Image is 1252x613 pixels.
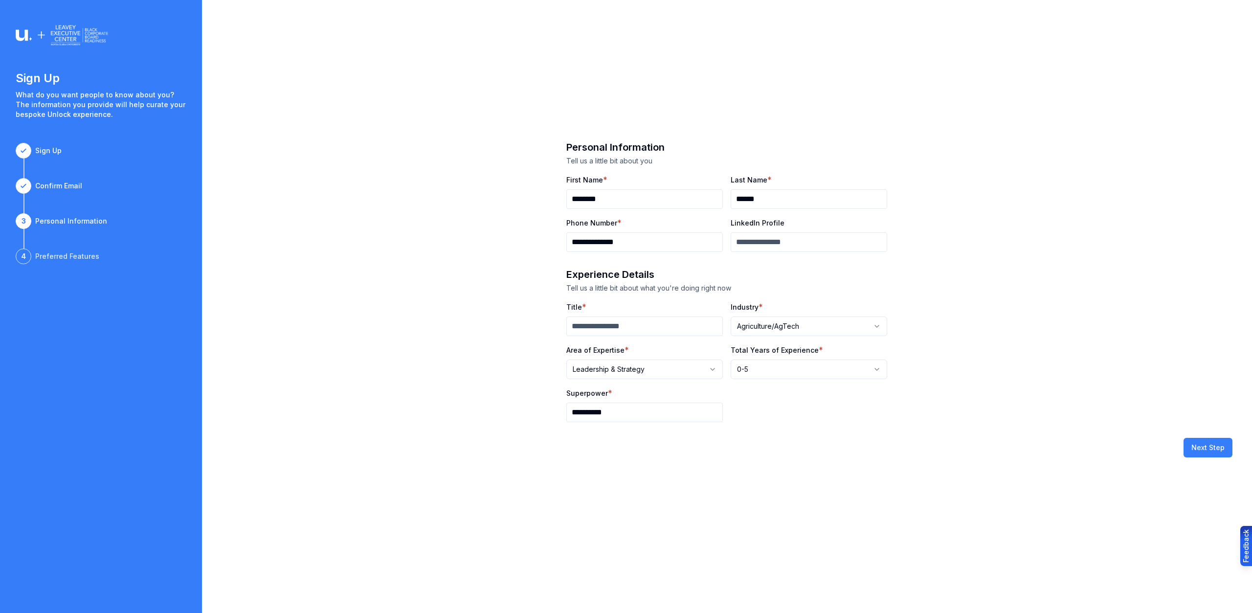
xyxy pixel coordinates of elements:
label: Superpower [566,389,608,397]
label: First Name [566,176,603,184]
label: Last Name [731,176,767,184]
h1: Sign Up [16,70,186,86]
p: Tell us a little bit about you [566,156,887,166]
label: Title [566,303,582,311]
h2: Experience Details [566,268,887,281]
img: Logo [16,23,108,47]
p: Tell us a little bit about what you're doing right now [566,283,887,293]
div: 4 [16,249,31,264]
div: 3 [16,213,31,229]
div: Preferred Features [35,251,99,261]
div: Feedback [1241,529,1251,563]
div: Personal Information [35,216,107,226]
button: Provide feedback [1240,526,1252,566]
button: Next Step [1184,438,1232,457]
label: LinkedIn Profile [731,219,784,227]
p: What do you want people to know about you? The information you provide will help curate your besp... [16,90,186,119]
div: Sign Up [35,146,62,156]
label: Total Years of Experience [731,346,819,354]
label: Area of Expertise [566,346,625,354]
h2: Personal Information [566,140,887,154]
label: Phone Number [566,219,617,227]
div: Confirm Email [35,181,82,191]
label: Industry [731,303,759,311]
